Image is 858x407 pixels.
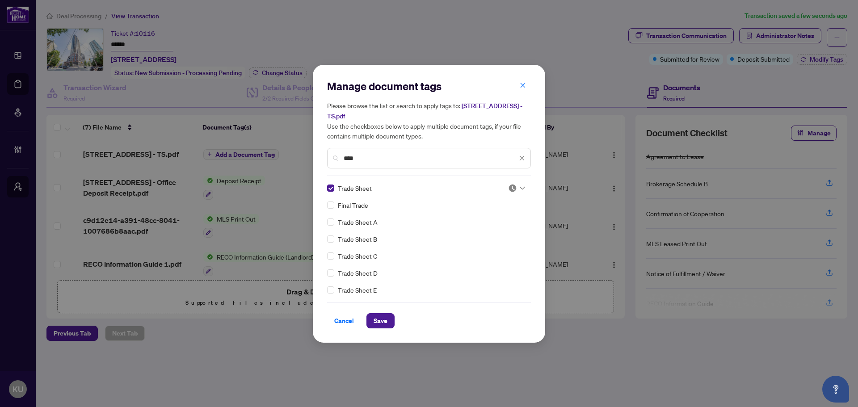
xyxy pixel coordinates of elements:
[508,184,517,193] img: status
[338,183,372,193] span: Trade Sheet
[338,285,377,295] span: Trade Sheet E
[338,234,377,244] span: Trade Sheet B
[822,376,849,403] button: Open asap
[334,314,354,328] span: Cancel
[327,101,531,141] h5: Please browse the list or search to apply tags to: Use the checkboxes below to apply multiple doc...
[366,313,395,328] button: Save
[338,268,378,278] span: Trade Sheet D
[374,314,387,328] span: Save
[327,313,361,328] button: Cancel
[520,82,526,88] span: close
[519,155,525,161] span: close
[338,200,368,210] span: Final Trade
[338,251,377,261] span: Trade Sheet C
[338,217,378,227] span: Trade Sheet A
[508,184,525,193] span: Pending Review
[327,79,531,93] h2: Manage document tags
[327,102,522,120] span: [STREET_ADDRESS] - TS.pdf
